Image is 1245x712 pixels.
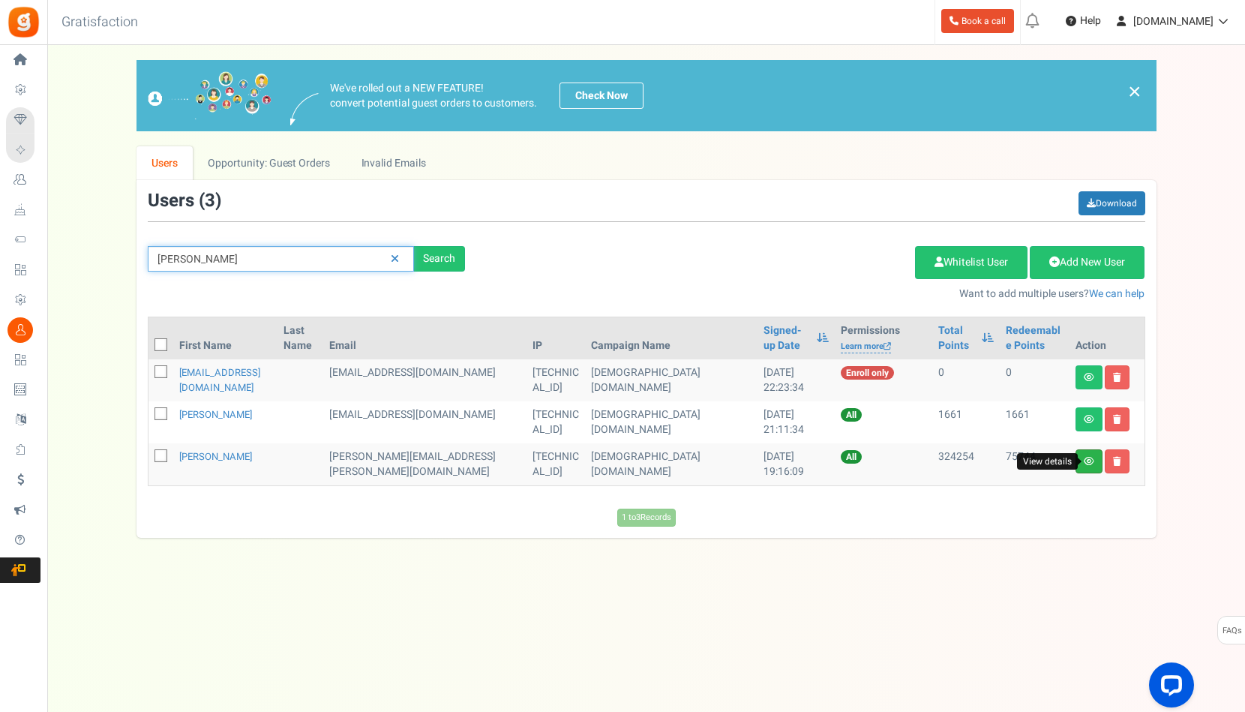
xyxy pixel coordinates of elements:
a: View details [1075,449,1102,473]
a: Opportunity: Guest Orders [193,146,345,180]
span: Help [1076,14,1101,29]
td: [TECHNICAL_ID] [526,359,586,401]
span: [DOMAIN_NAME] [1133,14,1213,29]
td: [DEMOGRAPHIC_DATA] [DOMAIN_NAME] [585,359,757,401]
td: [TECHNICAL_ID] [526,443,586,485]
th: Action [1069,317,1144,359]
td: [TECHNICAL_ID] [526,401,586,443]
th: IP [526,317,586,359]
a: Learn more [841,341,891,353]
th: Permissions [835,317,932,359]
a: × [1128,83,1141,101]
td: 0 [932,359,1000,401]
span: All [841,408,862,422]
td: General [323,443,526,485]
span: 3 [205,188,215,214]
img: Gratisfaction [7,5,40,39]
td: [DATE] 22:23:34 [757,359,835,401]
td: [DEMOGRAPHIC_DATA] [DOMAIN_NAME] [585,401,757,443]
td: [DATE] 21:11:34 [757,401,835,443]
th: Last Name [277,317,323,359]
span: FAQs [1222,617,1242,645]
th: Email [323,317,526,359]
a: Help [1060,9,1107,33]
td: [DATE] 19:16:09 [757,443,835,485]
td: 0 [1000,359,1069,401]
a: Users [136,146,193,180]
a: [EMAIL_ADDRESS][DOMAIN_NAME] [179,365,260,395]
td: 1661 [1000,401,1069,443]
div: Search [414,246,465,272]
a: Check Now [559,83,643,109]
td: [DEMOGRAPHIC_DATA] [DOMAIN_NAME] [585,443,757,485]
td: 75744 [1000,443,1069,485]
i: Delete user [1113,373,1121,382]
a: Invalid Emails [346,146,441,180]
i: Delete user [1113,457,1121,466]
h3: Gratisfaction [45,8,154,38]
a: Signed-up Date [763,323,809,353]
a: Book a call [941,9,1014,33]
a: [PERSON_NAME] [179,449,252,464]
p: Want to add multiple users? [487,287,1145,302]
img: images [290,93,319,125]
th: First Name [173,317,278,359]
span: All [841,450,862,464]
a: We can help [1089,286,1144,302]
td: 324254 [932,443,1000,485]
a: Download [1078,191,1145,215]
a: Whitelist User [915,246,1027,279]
a: Total Points [938,323,974,353]
a: Add New User [1030,246,1144,279]
div: View details [1017,453,1078,470]
img: images [148,71,271,120]
i: Delete user [1113,415,1121,424]
input: Search by email or name [148,246,414,272]
a: Reset [383,246,406,272]
span: Enroll only [841,366,894,380]
td: General [323,359,526,401]
p: We've rolled out a NEW FEATURE! convert potential guest orders to customers. [330,81,537,111]
th: Campaign Name [585,317,757,359]
td: 1661 [932,401,1000,443]
td: General [323,401,526,443]
a: Redeemable Points [1006,323,1063,353]
i: View details [1084,415,1094,424]
a: [PERSON_NAME] [179,407,252,422]
h3: Users ( ) [148,191,221,211]
i: View details [1084,373,1094,382]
